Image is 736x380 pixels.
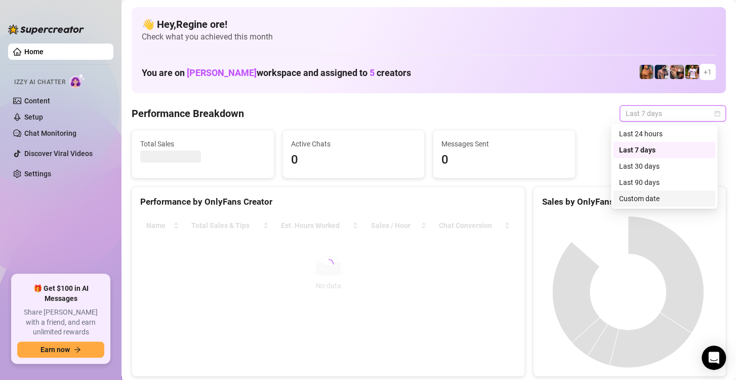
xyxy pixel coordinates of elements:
[142,31,716,43] span: Check what you achieved this month
[714,110,720,117] span: calendar
[702,346,726,370] div: Open Intercom Messenger
[8,24,84,34] img: logo-BBDzfeDw.svg
[187,67,257,78] span: [PERSON_NAME]
[291,138,417,149] span: Active Chats
[24,97,50,105] a: Content
[24,129,76,137] a: Chat Monitoring
[613,126,715,142] div: Last 24 hours
[132,106,244,121] h4: Performance Breakdown
[69,73,85,88] img: AI Chatter
[17,308,104,337] span: Share [PERSON_NAME] with a friend, and earn unlimited rewards
[24,113,43,121] a: Setup
[24,149,93,158] a: Discover Viral Videos
[17,341,104,358] button: Earn nowarrow-right
[613,191,715,207] div: Custom date
[639,65,653,79] img: JG
[619,193,709,204] div: Custom date
[441,150,567,170] span: 0
[140,138,266,149] span: Total Sales
[619,144,709,156] div: Last 7 days
[24,170,51,178] a: Settings
[323,259,334,269] span: loading
[619,161,709,172] div: Last 30 days
[613,142,715,158] div: Last 7 days
[619,128,709,139] div: Last 24 hours
[142,67,411,79] h1: You are on workspace and assigned to creators
[685,65,699,79] img: Hector
[370,67,375,78] span: 5
[74,346,81,353] span: arrow-right
[613,158,715,174] div: Last 30 days
[24,48,44,56] a: Home
[441,138,567,149] span: Messages Sent
[17,284,104,303] span: 🎁 Get $100 in AI Messages
[40,346,70,354] span: Earn now
[291,150,417,170] span: 0
[655,65,669,79] img: Axel
[626,106,720,121] span: Last 7 days
[140,195,516,209] div: Performance by OnlyFans Creator
[613,174,715,191] div: Last 90 days
[704,66,712,78] span: + 1
[619,177,709,188] div: Last 90 days
[670,65,684,79] img: Osvaldo
[542,195,717,209] div: Sales by OnlyFans Creator
[14,78,65,87] span: Izzy AI Chatter
[142,17,716,31] h4: 👋 Hey, Regine ore !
